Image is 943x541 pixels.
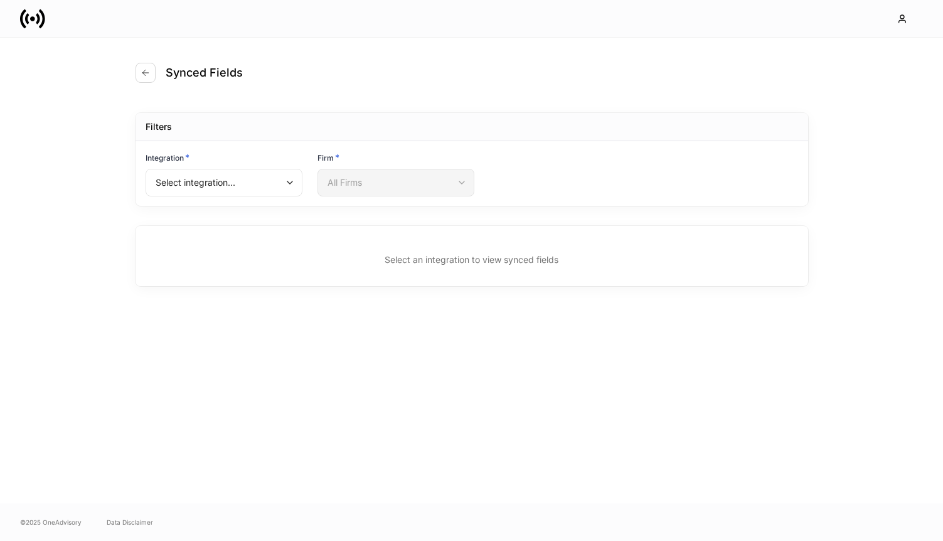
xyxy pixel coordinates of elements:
span: © 2025 OneAdvisory [20,517,82,527]
h6: Integration [146,151,189,164]
div: Select integration... [146,169,302,196]
div: All Firms [317,169,474,196]
h6: Firm [317,151,339,164]
h4: Synced Fields [166,65,243,80]
a: Data Disclaimer [107,517,153,527]
p: Select an integration to view synced fields [146,233,798,286]
div: Filters [146,121,172,133]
